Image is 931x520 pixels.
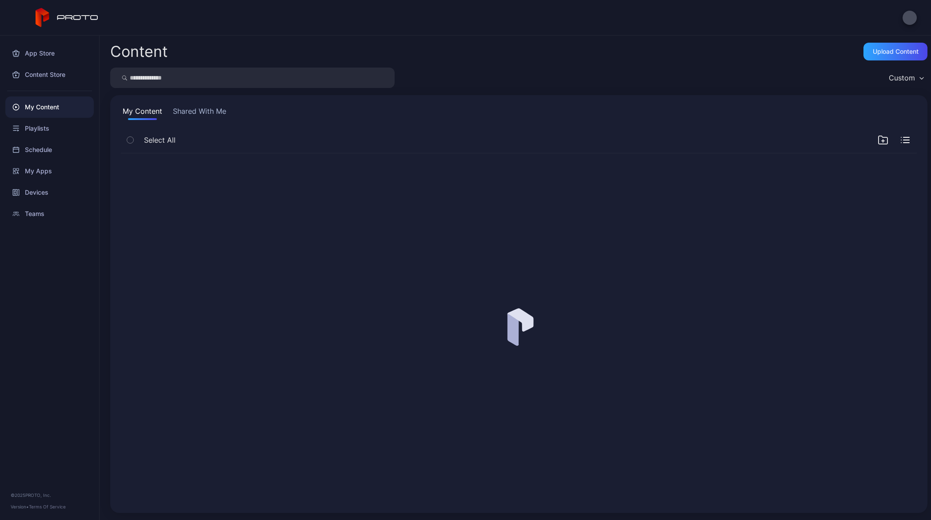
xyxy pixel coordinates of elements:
div: © 2025 PROTO, Inc. [11,492,88,499]
button: My Content [121,106,164,120]
div: Custom [889,73,915,82]
div: Content [110,44,168,59]
a: Terms Of Service [29,504,66,509]
a: Playlists [5,118,94,139]
a: Devices [5,182,94,203]
button: Custom [884,68,927,88]
button: Upload Content [863,43,927,60]
span: Select All [144,135,176,145]
a: Teams [5,203,94,224]
div: Upload Content [873,48,919,55]
a: My Apps [5,160,94,182]
a: My Content [5,96,94,118]
button: Shared With Me [171,106,228,120]
a: App Store [5,43,94,64]
span: Version • [11,504,29,509]
a: Content Store [5,64,94,85]
a: Schedule [5,139,94,160]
